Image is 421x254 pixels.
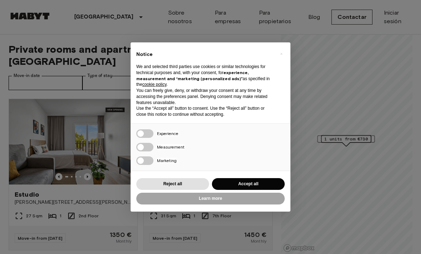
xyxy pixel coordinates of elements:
[136,105,273,118] p: Use the “Accept all” button to consent. Use the “Reject all” button or close this notice to conti...
[136,178,209,190] button: Reject all
[136,193,285,204] button: Learn more
[136,88,273,105] p: You can freely give, deny, or withdraw your consent at any time by accessing the preferences pane...
[136,70,249,81] strong: experience, measurement and “marketing (personalized ads)”
[136,51,273,58] h2: Notice
[280,50,283,58] span: ×
[157,131,178,136] span: Experience
[136,64,273,88] p: We and selected third parties use cookies or similar technologies for technical purposes and, wit...
[157,158,177,163] span: Marketing
[157,144,184,150] span: Measurement
[275,48,287,59] button: Close this notice
[212,178,285,190] button: Accept all
[142,82,167,87] a: cookie policy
